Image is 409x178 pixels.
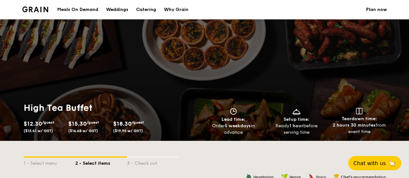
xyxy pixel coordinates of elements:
span: /guest [132,120,144,125]
div: from event time [330,122,388,135]
span: /guest [42,120,54,125]
strong: 1 hour [289,123,303,129]
div: Ready before serving time [267,123,325,136]
span: ($13.41 w/ GST) [24,129,53,133]
strong: 2 hours 30 minutes [333,122,376,128]
button: Chat with us🦙 [348,156,401,170]
span: $18.30 [113,120,132,127]
span: Teardown time: [342,116,377,121]
span: ($19.95 w/ GST) [113,129,143,133]
img: icon-teardown.65201eee.svg [356,108,362,114]
span: 🦙 [388,160,396,167]
span: ($16.68 w/ GST) [68,129,98,133]
strong: 5 weekdays [225,123,251,129]
div: 1 - Select menu [24,158,75,167]
img: Grain [22,6,48,12]
span: Chat with us [353,160,386,166]
span: Setup time: [284,117,309,122]
span: /guest [87,120,99,125]
div: Order in advance [205,123,263,136]
h1: High Tea Buffet [24,102,202,114]
div: 3 - Check out [127,158,179,167]
span: $12.30 [24,120,42,127]
span: $15.30 [68,120,87,127]
span: Lead time: [221,117,245,122]
div: 2 - Select items [75,158,127,167]
a: Logotype [22,6,48,12]
img: icon-clock.2db775ea.svg [229,108,238,115]
img: icon-dish.430c3a2e.svg [292,108,301,115]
